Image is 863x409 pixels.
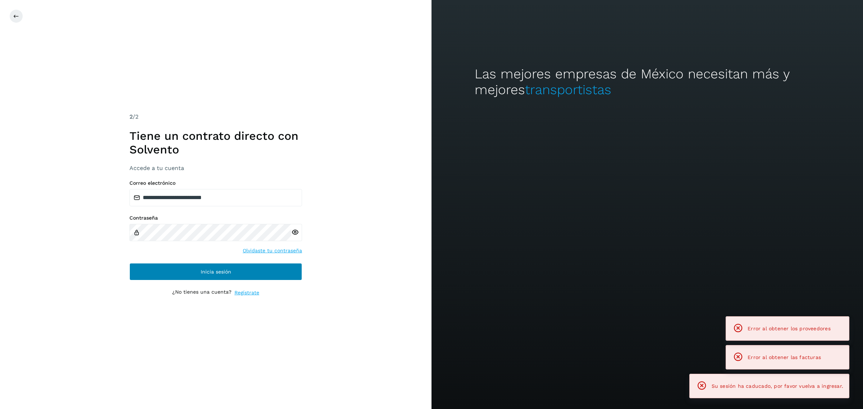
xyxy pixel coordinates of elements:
span: transportistas [525,82,611,97]
label: Contraseña [129,215,302,221]
button: Inicia sesión [129,263,302,280]
span: 2 [129,113,133,120]
div: /2 [129,112,302,121]
h3: Accede a tu cuenta [129,165,302,171]
a: Regístrate [234,289,259,297]
label: Correo electrónico [129,180,302,186]
a: Olvidaste tu contraseña [243,247,302,254]
span: Error al obtener las facturas [748,354,821,360]
span: Inicia sesión [201,269,231,274]
span: Su sesión ha caducado, por favor vuelva a ingresar. [712,383,843,389]
span: Error al obtener los proveedores [748,326,831,331]
p: ¿No tienes una cuenta? [172,289,232,297]
h2: Las mejores empresas de México necesitan más y mejores [475,66,820,98]
h1: Tiene un contrato directo con Solvento [129,129,302,157]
